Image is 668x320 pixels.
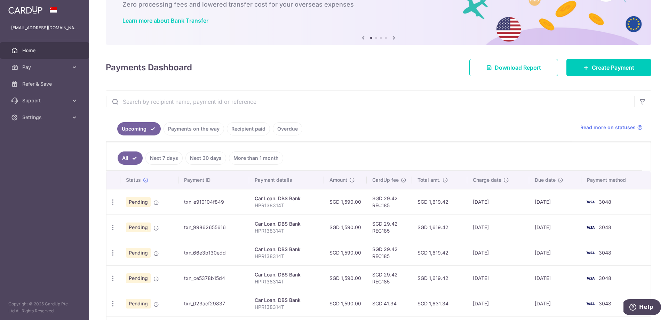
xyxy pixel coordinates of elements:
img: Bank Card [583,249,597,257]
span: Status [126,177,141,184]
span: 3048 [599,301,611,306]
th: Payment ID [178,171,249,189]
td: [DATE] [467,240,529,265]
iframe: Opens a widget where you can find more information [623,299,661,317]
td: SGD 1,619.42 [412,214,467,240]
a: Download Report [469,59,558,76]
td: SGD 1,590.00 [324,265,367,291]
span: Charge date [473,177,501,184]
td: txn_e910104f849 [178,189,249,214]
th: Payment details [249,171,324,189]
td: SGD 1,590.00 [324,214,367,240]
div: Car Loan. DBS Bank [255,220,318,227]
td: SGD 41.34 [367,291,412,316]
p: HPR138314T [255,253,318,260]
td: [DATE] [467,265,529,291]
span: 3048 [599,199,611,205]
td: txn_023acf29837 [178,291,249,316]
span: Pay [22,64,68,71]
td: [DATE] [529,240,581,265]
span: Create Payment [592,63,634,72]
span: 3048 [599,224,611,230]
td: SGD 1,619.42 [412,240,467,265]
h4: Payments Dashboard [106,61,192,74]
td: txn_66e3b130edd [178,240,249,265]
th: Payment method [581,171,651,189]
span: Refer & Save [22,80,68,87]
span: Pending [126,248,151,258]
span: Pending [126,273,151,283]
a: Next 7 days [145,151,183,165]
td: SGD 29.42 REC185 [367,240,412,265]
span: Download Report [495,63,541,72]
td: [DATE] [529,214,581,240]
td: SGD 1,590.00 [324,240,367,265]
span: 3048 [599,275,611,281]
span: Settings [22,114,68,121]
a: Read more on statuses [580,124,643,131]
td: SGD 1,631.34 [412,291,467,316]
p: HPR138314T [255,202,318,209]
td: [DATE] [467,291,529,316]
td: [DATE] [467,214,529,240]
td: SGD 1,590.00 [324,189,367,214]
div: Car Loan. DBS Bank [255,271,318,278]
div: Car Loan. DBS Bank [255,195,318,202]
div: Car Loan. DBS Bank [255,297,318,304]
td: [DATE] [529,291,581,316]
a: Overdue [273,122,302,135]
a: Upcoming [117,122,161,135]
td: SGD 1,619.42 [412,189,467,214]
img: Bank Card [583,198,597,206]
td: SGD 29.42 REC185 [367,189,412,214]
td: SGD 1,590.00 [324,291,367,316]
span: Read more on statuses [580,124,636,131]
span: 3048 [599,250,611,256]
span: Pending [126,223,151,232]
td: [DATE] [529,265,581,291]
a: Learn more about Bank Transfer [122,17,208,24]
span: Pending [126,197,151,207]
span: Due date [535,177,556,184]
a: All [118,151,143,165]
span: Support [22,97,68,104]
td: SGD 1,619.42 [412,265,467,291]
div: Car Loan. DBS Bank [255,246,318,253]
a: Payments on the way [164,122,224,135]
td: [DATE] [467,189,529,214]
img: CardUp [8,6,42,14]
img: Bank Card [583,274,597,282]
span: Total amt. [417,177,440,184]
input: Search by recipient name, payment id or reference [106,91,634,113]
p: HPR138314T [255,278,318,285]
a: Recipient paid [227,122,270,135]
a: More than 1 month [229,151,283,165]
p: HPR138314T [255,304,318,311]
span: CardUp fee [372,177,399,184]
a: Next 30 days [185,151,226,165]
img: Bank Card [583,299,597,308]
span: Pending [126,299,151,309]
p: [EMAIL_ADDRESS][DOMAIN_NAME] [11,24,78,31]
span: Amount [329,177,347,184]
h6: Zero processing fees and lowered transfer cost for your overseas expenses [122,0,635,9]
td: [DATE] [529,189,581,214]
p: HPR138314T [255,227,318,234]
span: Home [22,47,68,54]
a: Create Payment [566,59,651,76]
img: Bank Card [583,223,597,232]
td: txn_ce5378b15d4 [178,265,249,291]
td: SGD 29.42 REC185 [367,214,412,240]
td: txn_99862655616 [178,214,249,240]
td: SGD 29.42 REC185 [367,265,412,291]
